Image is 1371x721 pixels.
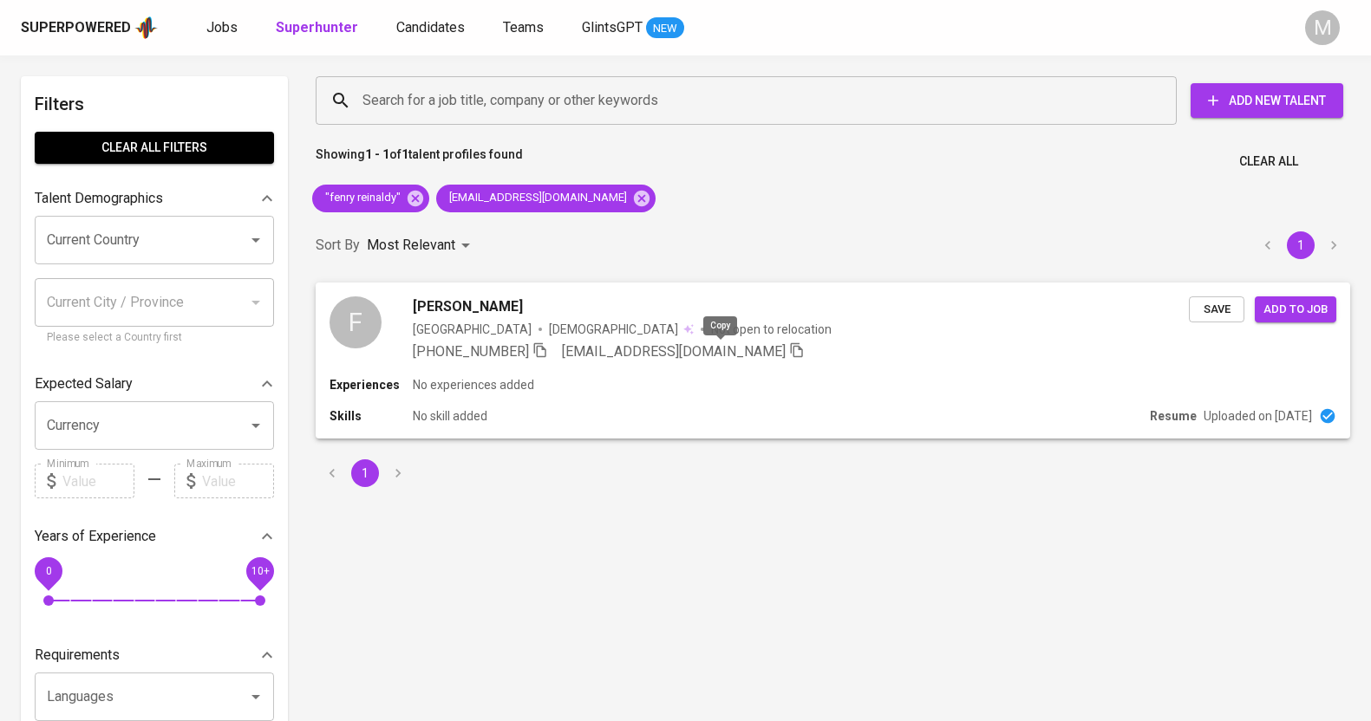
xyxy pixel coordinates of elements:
[35,645,120,666] p: Requirements
[582,17,684,39] a: GlintsGPT NEW
[206,17,241,39] a: Jobs
[367,230,476,262] div: Most Relevant
[21,18,131,38] div: Superpowered
[330,407,413,425] p: Skills
[413,343,529,360] span: [PHONE_NUMBER]
[1251,231,1350,259] nav: pagination navigation
[312,190,411,206] span: "fenry reinaldy"
[1287,231,1315,259] button: page 1
[47,329,262,347] p: Please select a Country first
[503,17,547,39] a: Teams
[206,19,238,36] span: Jobs
[562,343,786,360] span: [EMAIL_ADDRESS][DOMAIN_NAME]
[365,147,389,161] b: 1 - 1
[1232,146,1305,178] button: Clear All
[1204,407,1312,425] p: Uploaded on [DATE]
[49,137,260,159] span: Clear All filters
[1205,90,1329,112] span: Add New Talent
[35,90,274,118] h6: Filters
[413,376,534,393] p: No experiences added
[396,17,468,39] a: Candidates
[244,685,268,709] button: Open
[35,188,163,209] p: Talent Demographics
[330,376,413,393] p: Experiences
[330,296,382,348] div: F
[35,519,274,554] div: Years of Experience
[413,321,532,338] div: [GEOGRAPHIC_DATA]
[312,185,429,212] div: "fenry reinaldy"
[1191,83,1343,118] button: Add New Talent
[1305,10,1340,45] div: M
[1239,151,1298,172] span: Clear All
[503,19,544,36] span: Teams
[549,321,681,338] span: [DEMOGRAPHIC_DATA]
[316,235,360,256] p: Sort By
[276,17,362,39] a: Superhunter
[396,19,465,36] span: Candidates
[251,565,269,577] span: 10+
[316,459,415,487] nav: pagination navigation
[1263,300,1328,320] span: Add to job
[62,464,134,498] input: Value
[35,367,274,401] div: Expected Salary
[35,373,133,394] p: Expected Salary
[35,638,274,672] div: Requirements
[134,15,158,41] img: app logo
[276,19,358,36] b: Superhunter
[1255,296,1336,323] button: Add to job
[436,190,637,206] span: [EMAIL_ADDRESS][DOMAIN_NAME]
[413,296,523,317] span: [PERSON_NAME]
[35,132,274,164] button: Clear All filters
[413,407,487,425] p: No skill added
[1189,296,1244,323] button: Save
[316,146,523,178] p: Showing of talent profiles found
[351,459,379,487] button: page 1
[316,283,1350,438] a: F[PERSON_NAME][GEOGRAPHIC_DATA][DEMOGRAPHIC_DATA] Not open to relocation[PHONE_NUMBER] [EMAIL_ADD...
[244,413,268,438] button: Open
[646,20,684,37] span: NEW
[1198,300,1236,320] span: Save
[21,15,158,41] a: Superpoweredapp logo
[436,185,656,212] div: [EMAIL_ADDRESS][DOMAIN_NAME]
[45,565,51,577] span: 0
[367,235,455,256] p: Most Relevant
[402,147,408,161] b: 1
[244,228,268,252] button: Open
[35,181,274,216] div: Talent Demographics
[711,321,832,338] p: Not open to relocation
[35,526,156,547] p: Years of Experience
[582,19,643,36] span: GlintsGPT
[202,464,274,498] input: Value
[1150,407,1197,425] p: Resume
